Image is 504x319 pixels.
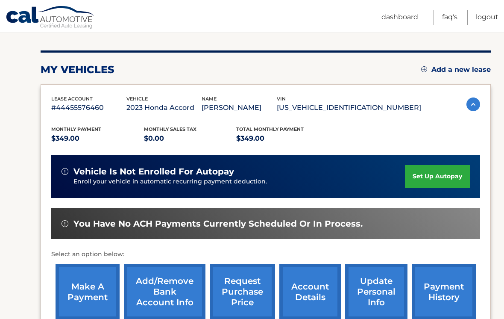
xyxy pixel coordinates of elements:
[144,126,196,132] span: Monthly sales Tax
[51,133,144,145] p: $349.00
[405,165,470,188] a: set up autopay
[62,168,68,175] img: alert-white.svg
[476,10,498,25] a: Logout
[466,97,480,111] img: accordion-active.svg
[236,133,329,145] p: $349.00
[51,102,126,114] p: #44455576460
[41,63,114,76] h2: my vehicles
[277,96,286,102] span: vin
[51,249,480,260] p: Select an option below:
[51,126,101,132] span: Monthly Payment
[6,6,95,30] a: Cal Automotive
[144,133,237,145] p: $0.00
[442,10,457,25] a: FAQ's
[277,102,421,114] p: [US_VEHICLE_IDENTIFICATION_NUMBER]
[202,102,277,114] p: [PERSON_NAME]
[421,65,491,74] a: Add a new lease
[126,102,202,114] p: 2023 Honda Accord
[126,96,148,102] span: vehicle
[381,10,418,25] a: Dashboard
[73,177,405,186] p: Enroll your vehicle in automatic recurring payment deduction.
[421,66,427,72] img: add.svg
[73,219,363,229] span: You have no ACH payments currently scheduled or in process.
[62,220,68,227] img: alert-white.svg
[73,166,234,177] span: vehicle is not enrolled for autopay
[51,96,93,102] span: lease account
[202,96,217,102] span: name
[236,126,304,132] span: Total Monthly Payment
